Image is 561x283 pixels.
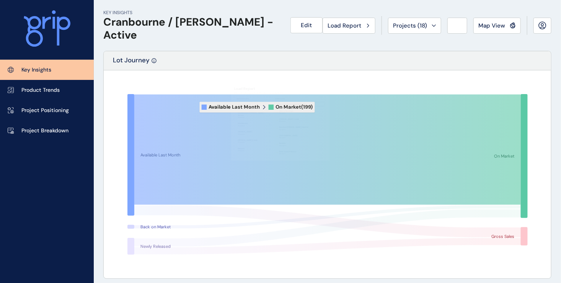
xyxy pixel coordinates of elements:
[21,127,68,135] p: Project Breakdown
[388,18,441,34] button: Projects (18)
[103,10,281,16] p: KEY INSIGHTS
[290,17,323,33] button: Edit
[323,18,375,34] button: Load Report
[478,22,505,29] span: Map View
[21,107,69,114] p: Project Positioning
[21,66,51,74] p: Key Insights
[21,86,60,94] p: Product Trends
[473,18,521,34] button: Map View
[103,16,281,41] h1: Cranbourne / [PERSON_NAME] - Active
[113,56,150,70] p: Lot Journey
[328,22,361,29] span: Load Report
[393,22,427,29] span: Projects ( 18 )
[301,21,312,29] span: Edit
